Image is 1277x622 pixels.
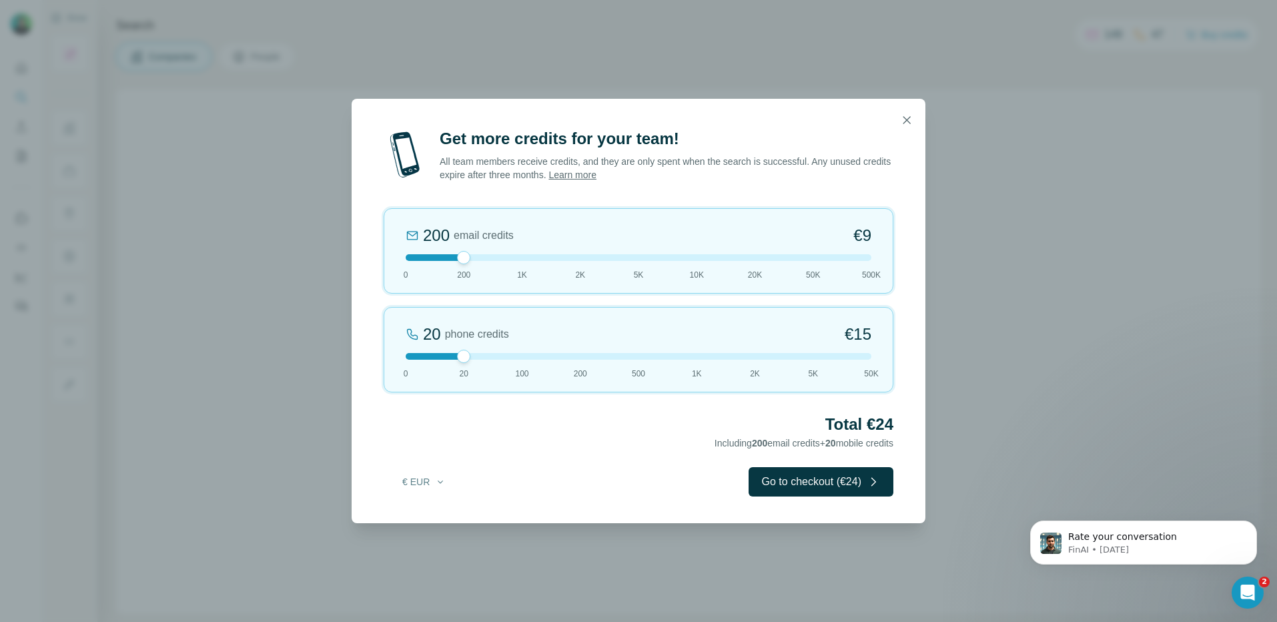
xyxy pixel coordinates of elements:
[692,368,702,380] span: 1K
[423,225,450,246] div: 200
[748,269,762,281] span: 20K
[808,368,818,380] span: 5K
[574,368,587,380] span: 200
[864,368,878,380] span: 50K
[575,269,585,281] span: 2K
[404,269,408,281] span: 0
[384,414,893,435] h2: Total €24
[825,438,836,448] span: 20
[454,228,514,244] span: email credits
[690,269,704,281] span: 10K
[384,128,426,182] img: mobile-phone
[845,324,871,345] span: €15
[1010,493,1277,586] iframe: Intercom notifications message
[548,170,596,180] a: Learn more
[715,438,893,448] span: Including email credits + mobile credits
[806,269,820,281] span: 50K
[750,368,760,380] span: 2K
[515,368,528,380] span: 100
[1232,577,1264,609] iframe: Intercom live chat
[632,368,645,380] span: 500
[634,269,644,281] span: 5K
[440,155,893,182] p: All team members receive credits, and they are only spent when the search is successful. Any unus...
[749,467,893,497] button: Go to checkout (€24)
[423,324,441,345] div: 20
[404,368,408,380] span: 0
[445,326,509,342] span: phone credits
[853,225,871,246] span: €9
[393,470,455,494] button: € EUR
[752,438,767,448] span: 200
[862,269,881,281] span: 500K
[457,269,470,281] span: 200
[517,269,527,281] span: 1K
[1259,577,1270,587] span: 2
[460,368,468,380] span: 20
